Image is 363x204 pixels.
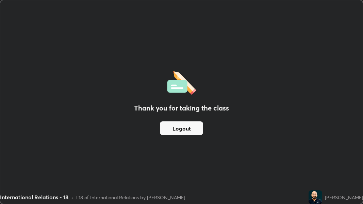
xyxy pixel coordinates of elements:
div: L18 of International Relations by [PERSON_NAME] [76,194,185,201]
img: offlineFeedback.1438e8b3.svg [167,69,196,95]
img: dce87ff643814310a11c14a9d54993c6.jpg [309,190,322,204]
button: Logout [160,121,203,135]
div: [PERSON_NAME] [325,194,363,201]
div: • [71,194,73,201]
h2: Thank you for taking the class [134,103,229,113]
